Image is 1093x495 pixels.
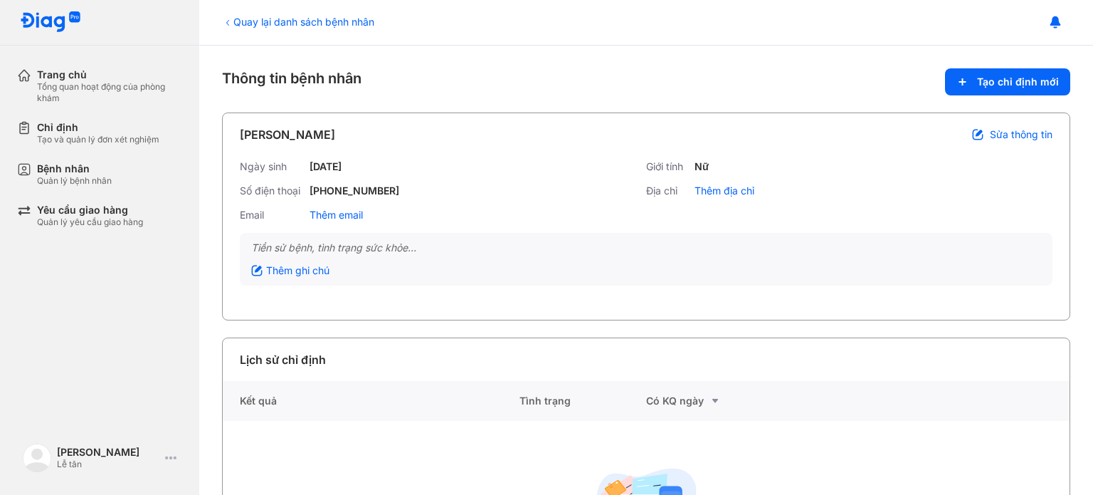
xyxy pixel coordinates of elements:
div: Số điện thoại [240,184,304,197]
div: Thêm ghi chú [251,264,329,277]
div: Tạo và quản lý đơn xét nghiệm [37,134,159,145]
div: Thêm email [310,209,363,222]
div: Kết quả [223,381,519,421]
div: Yêu cầu giao hàng [37,204,143,217]
div: Trang chủ [37,68,182,81]
div: Email [240,209,304,222]
div: Có KQ ngày [646,392,773,410]
img: logo [20,11,81,33]
div: Chỉ định [37,121,159,134]
div: Thông tin bệnh nhân [222,68,1070,95]
div: Lịch sử chỉ định [240,351,326,368]
span: Tạo chỉ định mới [977,75,1059,88]
div: Ngày sinh [240,160,304,173]
div: [DATE] [310,160,342,173]
div: Quản lý bệnh nhân [37,175,112,187]
div: Quản lý yêu cầu giao hàng [37,217,143,228]
span: Sửa thông tin [990,128,1052,141]
button: Tạo chỉ định mới [945,68,1070,95]
div: Tiền sử bệnh, tình trạng sức khỏe... [251,241,1041,254]
div: Quay lại danh sách bệnh nhân [222,14,374,29]
div: Giới tính [646,160,689,173]
div: Tổng quan hoạt động của phòng khám [37,81,182,104]
div: Lễ tân [57,459,159,470]
img: logo [23,444,51,472]
div: Nữ [695,160,709,173]
div: Tình trạng [519,381,647,421]
div: [PERSON_NAME] [57,446,159,459]
div: Thêm địa chỉ [695,184,754,197]
div: [PHONE_NUMBER] [310,184,399,197]
div: [PERSON_NAME] [240,126,335,143]
div: Địa chỉ [646,184,689,197]
div: Bệnh nhân [37,162,112,175]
